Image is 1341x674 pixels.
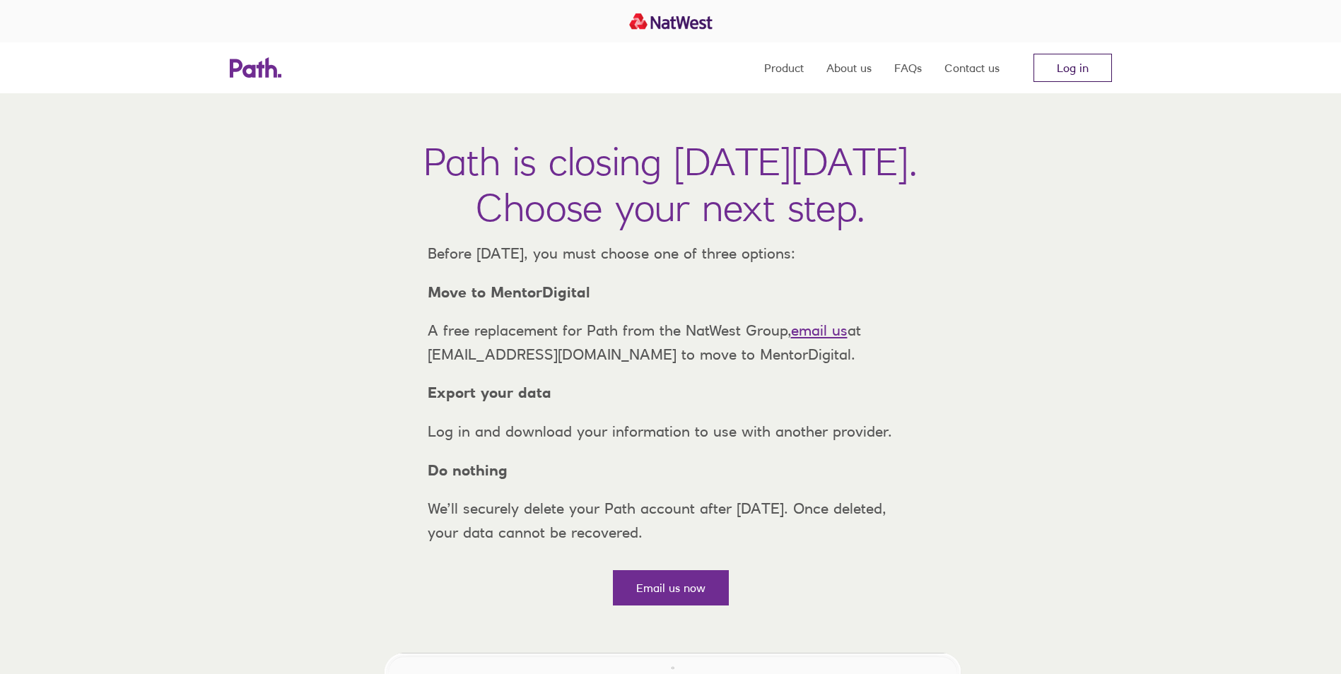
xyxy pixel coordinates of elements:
[428,384,551,401] strong: Export your data
[416,319,925,366] p: A free replacement for Path from the NatWest Group, at [EMAIL_ADDRESS][DOMAIN_NAME] to move to Me...
[944,42,1000,93] a: Contact us
[894,42,922,93] a: FAQs
[416,497,925,544] p: We’ll securely delete your Path account after [DATE]. Once deleted, your data cannot be recovered.
[1033,54,1112,82] a: Log in
[423,138,918,230] h1: Path is closing [DATE][DATE]. Choose your next step.
[416,242,925,266] p: Before [DATE], you must choose one of three options:
[428,461,508,479] strong: Do nothing
[416,420,925,444] p: Log in and download your information to use with another provider.
[791,321,848,339] a: email us
[428,283,590,301] strong: Move to MentorDigital
[764,42,804,93] a: Product
[826,42,872,93] a: About us
[613,570,729,605] a: Email us now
